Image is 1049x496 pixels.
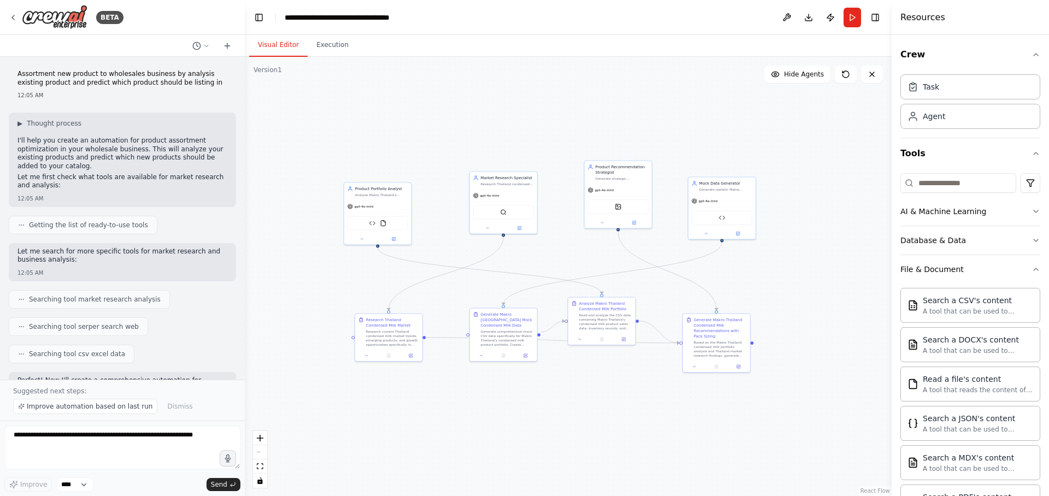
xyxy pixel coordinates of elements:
button: Improve [4,477,52,492]
div: Generate Makro [GEOGRAPHIC_DATA] Mock Condensed Milk Data [481,312,534,328]
span: Improve automation based on last run [27,402,152,411]
div: Agent [923,111,945,122]
div: 12:05 AM [17,91,227,99]
div: A tool that can be used to semantic search a query from a DOCX's content. [923,346,1033,355]
img: Wholesale Mock Data Generator [718,215,725,221]
span: Searching tool csv excel data [29,350,125,358]
button: Open in side panel [722,231,753,237]
g: Edge from 6cfe02d5-0885-4588-9b5c-0c3c27ed90a9 to f20300d8-2e7f-4b56-b59f-10f55cad3203 [375,248,604,294]
div: A tool that can be used to semantic search a query from a JSON's content. [923,425,1033,434]
img: MDXSearchTool [907,457,918,468]
div: Mock Data GeneratorGenerate realistic Makro Thailand condensed milk product portfolio data specif... [688,177,756,240]
button: fit view [253,459,267,474]
button: Crew [900,39,1040,70]
span: gpt-4o-mini [480,193,499,198]
img: FileReadTool [907,379,918,389]
button: Hide Agents [764,66,830,83]
div: 12:05 AM [17,194,227,203]
div: Research Thailand Condensed Milk MarketResearch current Thailand condensed milk market trends, em... [355,314,423,362]
button: Send [207,478,240,491]
button: Tools [900,138,1040,169]
img: JSONSearchTool [907,418,918,429]
button: Dismiss [162,399,198,414]
div: Read a file's content [923,374,1033,385]
p: Suggested next steps: [13,387,232,395]
span: Searching tool serper search web [29,322,139,331]
div: Research Thailand Condensed Milk Market [366,317,419,328]
button: zoom in [253,431,267,445]
img: DOCXSearchTool [907,339,918,350]
span: Send [211,480,227,489]
div: AI & Machine Learning [900,206,986,217]
button: Click to speak your automation idea [220,450,236,467]
div: Crew [900,70,1040,138]
div: Generate realistic Makro Thailand condensed milk product portfolio data specifically reflecting [... [699,187,752,192]
div: Task [923,81,939,92]
div: Product Portfolio AnalystAnalyze Makro Thailand's existing condensed milk product portfolio, iden... [344,182,412,245]
span: gpt-4o-mini [699,199,718,203]
div: File & Document [900,264,964,275]
div: A tool that can be used to semantic search a query from a CSV's content. [923,307,1033,316]
div: Generate Makro Thailand Condensed Milk Recommendations with Pack SizingBased on the Makro Thailan... [682,314,751,373]
div: Analyze Makro Thailand Condensed Milk Portfolio [579,301,632,312]
span: gpt-4o-mini [595,188,614,192]
div: BETA [96,11,123,24]
button: Hide right sidebar [868,10,883,25]
button: Open in side panel [378,236,409,243]
button: No output available [492,352,515,359]
div: A tool that reads the content of a file. To use this tool, provide a 'file_path' parameter with t... [923,386,1033,394]
div: React Flow controls [253,431,267,488]
g: Edge from 9da6c48d-b24a-4157-afd7-bd088423ab33 to aecd1b39-c924-48d5-96c5-40ba6b345ea6 [615,232,719,311]
button: Start a new chat [219,39,236,52]
button: No output available [590,336,613,343]
p: I'll help you create an automation for product assortment optimization in your wholesale business... [17,137,227,170]
button: File & Document [900,255,1040,284]
button: Open in side panel [402,352,420,359]
span: Hide Agents [784,70,824,79]
span: Searching tool market research analysis [29,295,161,304]
div: Research Thailand condensed milk market trends, local competitor analysis, and growth opportuniti... [481,182,534,186]
g: Edge from 2baa03fd-e2f2-46dd-9229-31ab98327990 to c6548c86-2d22-40ab-9d3d-dd825900f358 [500,243,724,305]
button: Switch to previous chat [188,39,214,52]
span: Getting the list of ready-to-use tools [29,221,148,229]
button: Open in side panel [615,336,633,343]
p: Let me search for more specific tools for market research and business analysis: [17,247,227,264]
button: Open in side panel [504,225,535,232]
div: Product Portfolio Analyst [355,186,408,192]
g: Edge from 38cdb819-61d9-41f1-9b15-37cc18a8eadc to 5698ddf7-d91c-47eb-9e42-a5f7990719b3 [386,237,506,311]
a: React Flow attribution [861,488,890,494]
p: Assortment new product to wholesales business by analysis existing product and predict which prod... [17,70,227,87]
button: Visual Editor [249,34,308,57]
button: Execution [308,34,357,57]
button: Database & Data [900,226,1040,255]
p: Let me first check what tools are available for market research and analysis: [17,173,227,190]
span: Thought process [27,119,81,128]
img: DallETool [615,204,621,210]
h4: Resources [900,11,945,24]
g: Edge from c6548c86-2d22-40ab-9d3d-dd825900f358 to f20300d8-2e7f-4b56-b59f-10f55cad3203 [540,318,564,335]
p: Perfect! Now I'll create a comprehensive automation for product assortment optimization. Let me b... [17,376,227,402]
div: Analyze Makro Thailand's existing condensed milk product portfolio, identifying top performers, u... [355,193,408,197]
button: Open in side panel [729,363,748,370]
span: Dismiss [167,402,192,411]
div: Read and analyze the CSV data containing Makro Thailand's condensed milk product sales data, inve... [579,313,632,330]
button: toggle interactivity [253,474,267,488]
span: Improve [20,480,47,489]
button: ▶Thought process [17,119,81,128]
div: Generate strategic recommendations for new condensed milk assortment with optimal pack sizing spe... [596,176,649,181]
div: Research current Thailand condensed milk market trends, emerging products, and growth opportuniti... [366,329,419,347]
div: 12:05 AM [17,269,227,277]
button: Hide left sidebar [251,10,267,25]
img: SerperDevTool [500,209,506,216]
div: Database & Data [900,235,966,246]
span: gpt-4o-mini [355,204,374,209]
button: Open in side panel [516,352,535,359]
div: Based on the Makro Thailand condensed milk portfolio analysis and Thailand market research findin... [694,340,747,358]
nav: breadcrumb [285,12,390,23]
div: Market Research SpecialistResearch Thailand condensed milk market trends, local competitor analys... [469,172,538,234]
button: Open in side panel [618,220,650,226]
div: Generate Makro [GEOGRAPHIC_DATA] Mock Condensed Milk DataGenerate comprehensive mock CSV data spe... [469,308,538,362]
div: Market Research Specialist [481,175,534,181]
span: ▶ [17,119,22,128]
img: Logo [22,5,87,29]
